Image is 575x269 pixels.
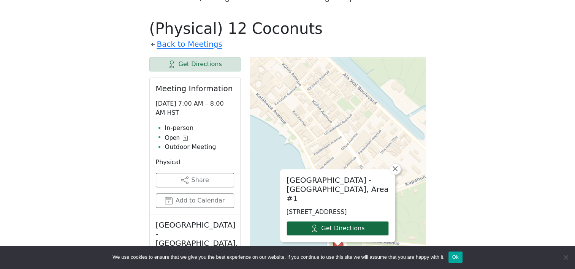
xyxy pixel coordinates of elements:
h2: [GEOGRAPHIC_DATA] - [GEOGRAPHIC_DATA], Area #1 [156,220,234,257]
h2: [GEOGRAPHIC_DATA] - [GEOGRAPHIC_DATA], Area #1 [287,176,389,203]
a: Get Directions [149,57,241,71]
p: Physical [156,158,234,167]
li: In-person [165,123,234,133]
button: Share [156,173,234,187]
li: Outdoor Meeting [165,142,234,152]
button: Open [165,133,188,142]
a: Back to Meetings [157,38,222,51]
button: Ok [448,252,463,263]
span: No [562,253,569,261]
span: × [391,164,399,173]
span: Open [165,133,180,142]
p: [STREET_ADDRESS] [287,207,389,217]
a: Close popup [390,163,401,175]
button: Add to Calendar [156,193,234,208]
p: [DATE] 7:00 AM – 8:00 AM HST [156,99,234,117]
a: Get Directions [287,221,389,236]
h2: Meeting Information [156,84,234,93]
h1: (Physical) 12 Coconuts [149,19,426,38]
span: We use cookies to ensure that we give you the best experience on our website. If you continue to ... [112,253,444,261]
